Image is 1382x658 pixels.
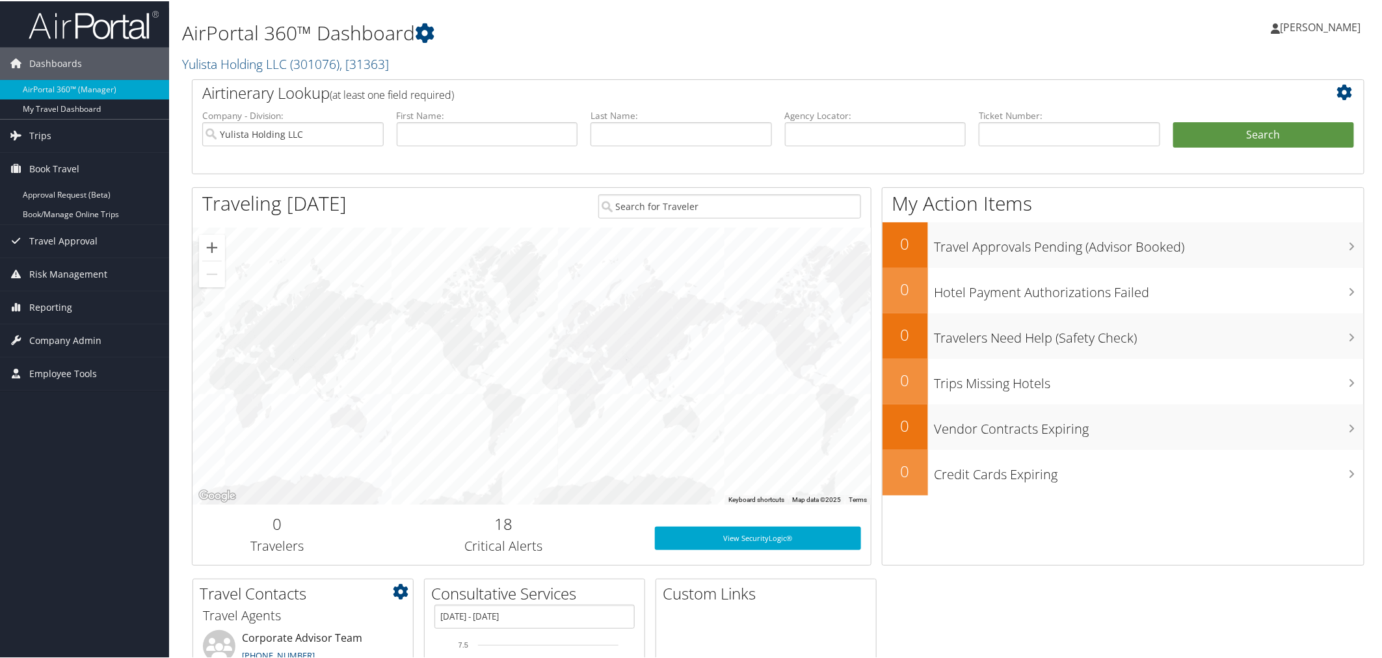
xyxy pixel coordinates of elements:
span: (at least one field required) [330,86,454,101]
h2: 0 [883,414,928,436]
a: 0Credit Cards Expiring [883,449,1364,494]
span: Travel Approval [29,224,98,256]
a: 0Travel Approvals Pending (Advisor Booked) [883,221,1364,267]
tspan: 7.5 [458,640,468,648]
span: [PERSON_NAME] [1281,19,1361,33]
a: [PERSON_NAME] [1271,7,1374,46]
h2: 0 [883,322,928,345]
h1: My Action Items [883,189,1364,216]
h2: 0 [202,512,352,534]
h2: Consultative Services [431,581,644,603]
h3: Travelers [202,536,352,554]
a: 0Trips Missing Hotels [883,358,1364,403]
h3: Hotel Payment Authorizations Failed [935,276,1364,300]
input: Search for Traveler [598,193,862,217]
label: First Name: [397,108,578,121]
button: Search [1173,121,1355,147]
span: , [ 31363 ] [339,54,389,72]
span: Risk Management [29,257,107,289]
h2: 18 [372,512,635,534]
h2: 0 [883,459,928,481]
label: Last Name: [591,108,772,121]
label: Company - Division: [202,108,384,121]
button: Keyboard shortcuts [728,494,784,503]
a: Terms (opens in new tab) [849,495,867,502]
button: Zoom in [199,233,225,259]
img: Google [196,486,239,503]
img: airportal-logo.png [29,8,159,39]
h2: 0 [883,277,928,299]
h3: Critical Alerts [372,536,635,554]
label: Ticket Number: [979,108,1160,121]
a: 0Vendor Contracts Expiring [883,403,1364,449]
h3: Travelers Need Help (Safety Check) [935,321,1364,346]
h2: 0 [883,231,928,254]
a: Open this area in Google Maps (opens a new window) [196,486,239,503]
a: Yulista Holding LLC [182,54,389,72]
a: 0Travelers Need Help (Safety Check) [883,312,1364,358]
h3: Vendor Contracts Expiring [935,412,1364,437]
h2: Travel Contacts [200,581,413,603]
h3: Travel Approvals Pending (Advisor Booked) [935,230,1364,255]
span: Map data ©2025 [792,495,841,502]
span: Company Admin [29,323,101,356]
h1: Traveling [DATE] [202,189,347,216]
h2: 0 [883,368,928,390]
h2: Airtinerary Lookup [202,81,1256,103]
h2: Custom Links [663,581,876,603]
span: ( 301076 ) [290,54,339,72]
h1: AirPortal 360™ Dashboard [182,18,977,46]
button: Zoom out [199,260,225,286]
label: Agency Locator: [785,108,966,121]
span: Reporting [29,290,72,322]
h3: Credit Cards Expiring [935,458,1364,482]
h3: Trips Missing Hotels [935,367,1364,391]
span: Employee Tools [29,356,97,389]
span: Dashboards [29,46,82,79]
span: Book Travel [29,151,79,184]
a: View SecurityLogic® [655,525,862,549]
a: 0Hotel Payment Authorizations Failed [883,267,1364,312]
h3: Travel Agents [203,605,403,624]
span: Trips [29,118,51,151]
